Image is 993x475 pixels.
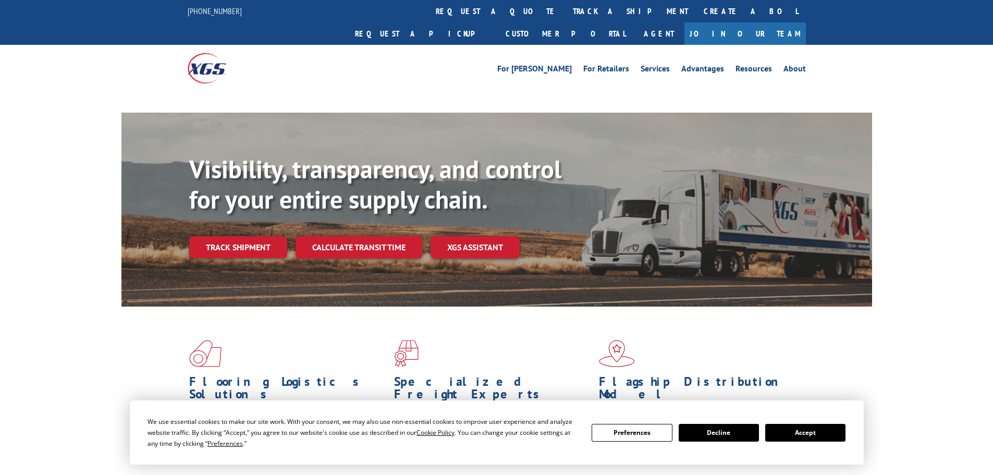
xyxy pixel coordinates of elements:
[189,340,222,367] img: xgs-icon-total-supply-chain-intelligence-red
[416,428,455,437] span: Cookie Policy
[498,22,633,45] a: Customer Portal
[431,236,520,259] a: XGS ASSISTANT
[583,65,629,76] a: For Retailers
[681,65,724,76] a: Advantages
[189,153,561,215] b: Visibility, transparency, and control for your entire supply chain.
[189,236,287,258] a: Track shipment
[765,424,845,442] button: Accept
[394,375,591,406] h1: Specialized Freight Experts
[783,65,806,76] a: About
[592,424,672,442] button: Preferences
[296,236,422,259] a: Calculate transit time
[641,65,670,76] a: Services
[599,340,635,367] img: xgs-icon-flagship-distribution-model-red
[679,424,759,442] button: Decline
[207,439,243,448] span: Preferences
[735,65,772,76] a: Resources
[188,6,242,16] a: [PHONE_NUMBER]
[189,375,386,406] h1: Flooring Logistics Solutions
[633,22,684,45] a: Agent
[497,65,572,76] a: For [PERSON_NAME]
[130,400,864,465] div: Cookie Consent Prompt
[394,340,419,367] img: xgs-icon-focused-on-flooring-red
[684,22,806,45] a: Join Our Team
[148,416,579,449] div: We use essential cookies to make our site work. With your consent, we may also use non-essential ...
[347,22,498,45] a: Request a pickup
[599,375,796,406] h1: Flagship Distribution Model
